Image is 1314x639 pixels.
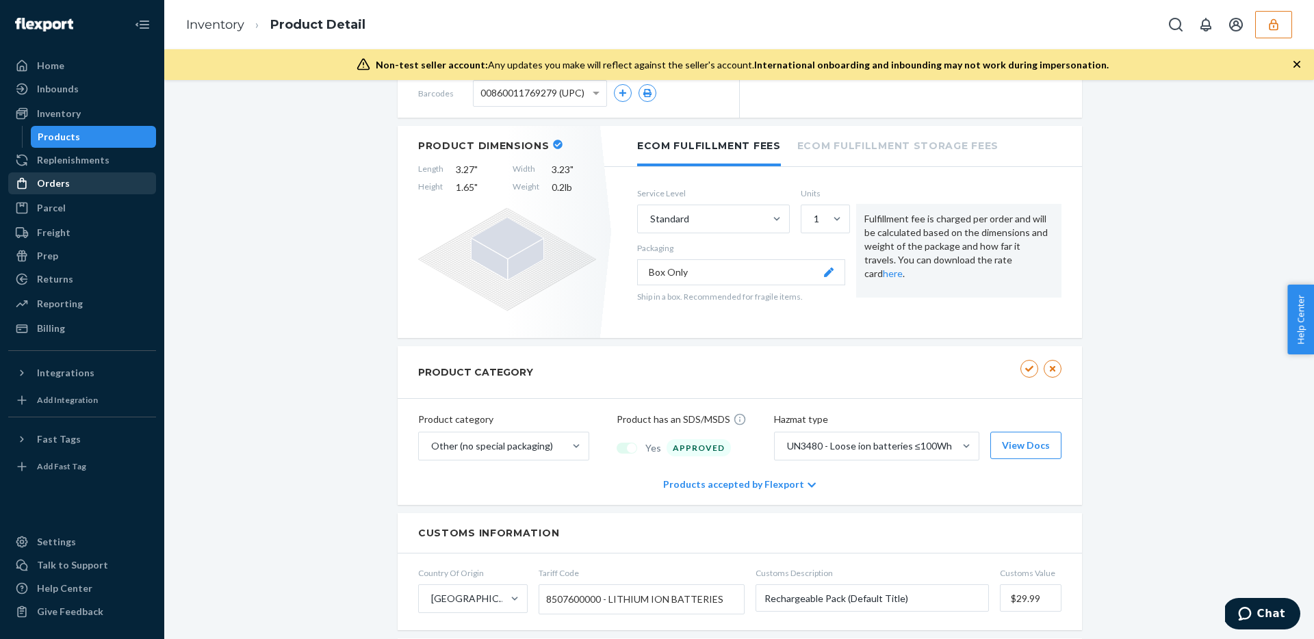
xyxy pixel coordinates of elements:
label: Service Level [637,187,790,199]
div: Parcel [37,201,66,215]
button: Integrations [8,362,156,384]
div: Freight [37,226,70,239]
label: Units [801,187,845,199]
span: 1.65 [456,181,500,194]
a: Freight [8,222,156,244]
a: Parcel [8,197,156,219]
div: Other (no special packaging) [431,439,553,453]
span: 8507600000 - LITHIUM ION BATTERIES [546,588,723,611]
span: Yes [645,441,661,455]
div: Help Center [37,582,92,595]
input: Standard [649,212,650,226]
p: Packaging [637,242,845,254]
div: Billing [37,322,65,335]
div: Settings [37,535,76,549]
div: Inbounds [37,82,79,96]
div: Prep [37,249,58,263]
div: Fast Tags [37,432,81,446]
h2: Product Dimensions [418,140,550,152]
input: 1 [812,212,814,226]
div: Reporting [37,297,83,311]
span: Height [418,181,443,194]
img: Flexport logo [15,18,73,31]
span: Barcodes [418,88,473,99]
p: Product has an SDS/MSDS [617,413,730,426]
span: Tariff Code [539,567,745,579]
a: Prep [8,245,156,267]
a: Inventory [186,17,244,32]
div: Any updates you make will reflect against the seller's account. [376,58,1109,72]
p: Hazmat type [774,413,1061,426]
span: Non-test seller account: [376,59,488,70]
a: Add Fast Tag [8,456,156,478]
a: Inventory [8,103,156,125]
input: [GEOGRAPHIC_DATA] [430,592,431,605]
span: 3.27 [456,163,500,177]
div: Integrations [37,366,94,380]
a: Orders [8,172,156,194]
a: Reporting [8,293,156,315]
div: Fulfillment fee is charged per order and will be calculated based on the dimensions and weight of... [856,204,1061,297]
p: Product category [418,413,589,426]
span: Length [418,163,443,177]
a: Returns [8,268,156,290]
span: Country Of Origin [418,567,528,579]
div: Inventory [37,107,81,120]
a: Settings [8,531,156,553]
a: here [883,268,903,279]
span: 3.23 [552,163,596,177]
button: Help Center [1287,285,1314,354]
div: Returns [37,272,73,286]
div: Add Fast Tag [37,460,86,472]
button: Close Navigation [129,11,156,38]
button: Talk to Support [8,554,156,576]
span: " [570,164,574,175]
div: Home [37,59,64,73]
a: Inbounds [8,78,156,100]
span: International onboarding and inbounding may not work during impersonation. [754,59,1109,70]
div: Products [38,130,80,144]
span: Width [513,163,539,177]
h2: PRODUCT CATEGORY [418,360,533,384]
ol: breadcrumbs [175,5,376,45]
input: Other (no special packaging) [430,439,431,453]
span: Customs Value [1000,567,1061,579]
a: Replenishments [8,149,156,171]
a: Billing [8,317,156,339]
span: " [474,164,478,175]
a: Products [31,126,157,148]
div: Standard [650,212,689,226]
div: Orders [37,177,70,190]
div: UN3480 - Loose ion batteries ≤100Wh [787,439,952,453]
span: Customs Description [756,567,989,579]
button: Open notifications [1192,11,1220,38]
a: Home [8,55,156,77]
button: View Docs [990,432,1061,459]
button: Box Only [637,259,845,285]
div: APPROVED [667,439,731,456]
span: Weight [513,181,539,194]
div: 1 [814,212,819,226]
div: Talk to Support [37,558,108,572]
button: Open Search Box [1162,11,1189,38]
div: [GEOGRAPHIC_DATA] [431,592,509,605]
a: Add Integration [8,389,156,411]
li: Ecom Fulfillment Storage Fees [797,126,999,164]
div: Products accepted by Flexport [663,464,816,505]
button: Give Feedback [8,601,156,623]
p: Ship in a box. Recommended for fragile items. [637,291,845,302]
input: Customs Value [1000,584,1061,612]
a: Product Detail [270,17,365,32]
span: " [474,181,478,193]
button: Fast Tags [8,428,156,450]
h2: Customs Information [418,527,1061,539]
span: 0.2 lb [552,181,596,194]
span: 00860011769279 (UPC) [480,81,584,105]
div: Replenishments [37,153,109,167]
div: Give Feedback [37,605,103,618]
iframe: Opens a widget where you can chat to one of our agents [1225,598,1300,632]
button: Open account menu [1222,11,1250,38]
div: Add Integration [37,394,98,406]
